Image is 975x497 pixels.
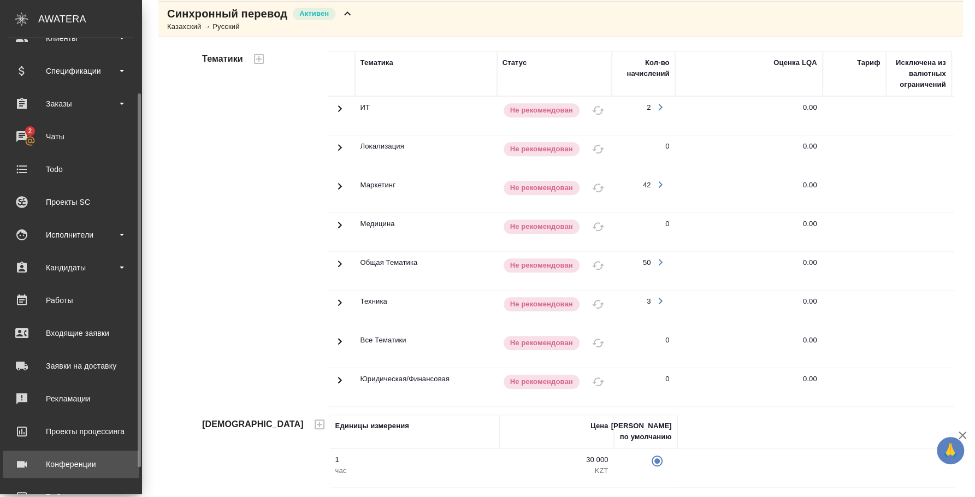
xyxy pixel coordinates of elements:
div: 2 [647,102,651,113]
div: Рекламации [8,390,134,407]
div: Заказы [8,96,134,112]
div: 0 [665,374,669,384]
p: Синхронный перевод [167,6,287,21]
div: Тематика [361,57,393,68]
div: Заявки на доставку [8,358,134,374]
div: Цена [590,421,608,431]
td: 0.00 [675,252,823,290]
p: Активен [299,8,329,19]
div: Кол-во начислений [617,57,670,79]
div: 3 [647,296,651,307]
td: Общая Тематика [355,252,497,290]
div: 0 [665,141,669,152]
p: час [335,465,494,476]
td: Маркетинг [355,174,497,212]
div: Конференции [8,456,134,472]
div: Todo [8,161,134,177]
span: 🙏 [941,439,960,462]
span: Toggle Row Expanded [333,264,346,272]
div: Входящие заявки [8,325,134,341]
button: Открыть работы [651,175,670,194]
div: Кандидаты [8,259,134,276]
p: Не рекомендован [510,338,573,348]
td: Юридическая/Финансовая [355,368,497,406]
span: Toggle Row Expanded [333,303,346,311]
td: Локализация [355,135,497,174]
div: Синхронный переводАктивенКазахский → Русский [158,2,963,37]
a: Рекламации [3,385,139,412]
td: 0.00 [675,97,823,135]
span: Toggle Row Expanded [333,225,346,233]
div: Исключена из валютных ограничений [891,57,946,90]
p: Не рекомендован [510,376,573,387]
div: 0 [665,335,669,346]
div: Казахский → Русский [167,21,354,32]
a: Проекты процессинга [3,418,139,445]
td: 0.00 [675,329,823,368]
div: Чаты [8,128,134,145]
div: Оценка LQA [773,57,817,68]
td: Все Тематики [355,329,497,368]
h4: [DEMOGRAPHIC_DATA] [202,418,304,431]
div: Клиенты [8,30,134,46]
span: Toggle Row Expanded [333,186,346,194]
div: 42 [643,180,651,191]
a: Работы [3,287,139,314]
div: 0 [665,218,669,229]
a: Входящие заявки [3,319,139,347]
div: Статус [503,57,527,68]
div: Спецификации [8,63,134,79]
td: Медицина [355,213,497,251]
p: 30 000 [505,454,608,465]
button: 🙏 [937,437,964,464]
span: Toggle Row Expanded [333,380,346,388]
div: Проекты процессинга [8,423,134,440]
span: Toggle Row Expanded [333,109,346,117]
a: Проекты SC [3,188,139,216]
p: Не рекомендован [510,182,573,193]
td: 0.00 [675,368,823,406]
td: ИТ [355,97,497,135]
td: 0.00 [675,174,823,212]
button: Открыть работы [651,98,670,116]
div: Работы [8,292,134,309]
p: 1 [335,454,494,465]
span: Toggle Row Expanded [333,147,346,156]
div: Тариф [857,57,881,68]
p: Не рекомендован [510,221,573,232]
button: Открыть работы [651,292,670,310]
div: Единицы измерения [335,421,409,431]
p: Не рекомендован [510,144,573,155]
a: 2Чаты [3,123,139,150]
div: AWATERA [38,8,142,30]
a: Конференции [3,451,139,478]
p: Не рекомендован [510,260,573,271]
span: 2 [21,126,38,137]
div: 50 [643,257,651,268]
div: Проекты SC [8,194,134,210]
td: 0.00 [675,135,823,174]
td: 0.00 [675,213,823,251]
p: Не рекомендован [510,105,573,116]
a: Todo [3,156,139,183]
td: 0.00 [675,291,823,329]
div: Исполнители [8,227,134,243]
p: Не рекомендован [510,299,573,310]
a: Заявки на доставку [3,352,139,380]
button: Открыть работы [651,253,670,271]
div: [PERSON_NAME] по умолчанию [611,421,672,442]
span: Toggle Row Expanded [333,341,346,350]
h4: Тематики [202,52,243,66]
p: KZT [505,465,608,476]
td: Техника [355,291,497,329]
